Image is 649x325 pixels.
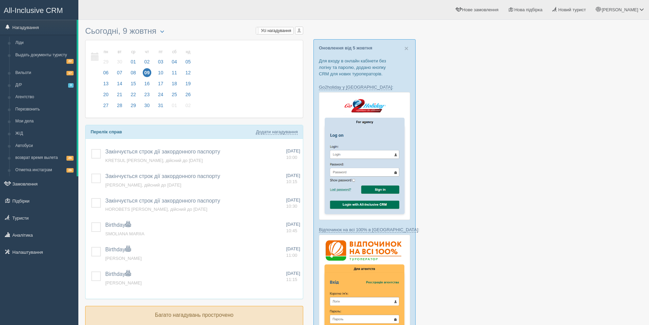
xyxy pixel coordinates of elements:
small: нд [184,49,192,55]
span: 16 [143,79,152,88]
span: 17 [66,71,74,75]
span: 03 [156,57,165,66]
span: Закінчується строк дії закордонного паспорту [105,198,220,204]
a: Выдать документы туристу22 [12,49,77,67]
span: 02 [184,101,192,110]
a: 25 [168,91,181,102]
span: 24 [156,90,165,99]
span: 21 [115,90,124,99]
span: 10:15 [286,179,297,184]
span: Нове замовлення [462,7,498,12]
a: 14 [113,80,126,91]
a: 11 [168,69,181,80]
span: 02 [143,57,152,66]
span: 26 [66,156,74,160]
a: Перезвонить [12,103,77,116]
a: 12 [182,69,193,80]
span: 31 [156,101,165,110]
a: 13 [99,80,112,91]
a: 16 [141,80,154,91]
span: 30 [115,57,124,66]
span: 13 [102,79,110,88]
a: нд 05 [182,45,193,69]
span: 09 [143,68,152,77]
a: 20 [99,91,112,102]
a: [DATE] 10:45 [286,221,300,234]
a: 27 [99,102,112,113]
span: SMOLIANA MARIIA [105,231,144,236]
p: Багато нагадувань прострочено [91,311,298,319]
span: 15 [129,79,138,88]
a: возврат время вылета26 [12,152,77,164]
span: [PERSON_NAME] [602,7,638,12]
a: Birthday [105,271,131,277]
a: вт 30 [113,45,126,69]
a: [DATE] 10:15 [286,173,300,185]
a: KRETSUL [PERSON_NAME], дійсний до [DATE] [105,158,203,163]
a: 18 [168,80,181,91]
small: пт [156,49,165,55]
p: : [319,226,410,233]
a: [DATE] 11:15 [286,270,300,283]
a: 24 [154,91,167,102]
span: 3 [68,83,74,88]
small: пн [102,49,110,55]
span: Усі нагадування [261,28,291,33]
span: 10 [156,68,165,77]
a: 30 [141,102,154,113]
a: 15 [127,80,140,91]
a: 29 [127,102,140,113]
img: go2holiday-login-via-crm-for-travel-agents.png [319,92,410,220]
a: 22 [127,91,140,102]
a: Відпочинок на всі 100% в [GEOGRAPHIC_DATA] [319,227,418,233]
span: 29 [102,57,110,66]
span: [DATE] [286,271,300,276]
span: 26 [66,168,74,173]
a: [PERSON_NAME] [105,256,142,261]
a: сб 04 [168,45,181,69]
span: [DATE] [286,148,300,153]
span: 25 [170,90,179,99]
a: 31 [154,102,167,113]
a: пн 29 [99,45,112,69]
span: Новий турист [558,7,586,12]
p: : [319,84,410,90]
a: Закінчується строк дії закордонного паспорту [105,173,220,179]
span: [DATE] [286,222,300,227]
small: сб [170,49,179,55]
a: Ліди [12,37,77,49]
span: 07 [115,68,124,77]
span: Нова підбірка [514,7,543,12]
small: чт [143,49,152,55]
a: Закінчується строк дії закордонного паспорту [105,149,220,154]
a: 02 [182,102,193,113]
span: 05 [184,57,192,66]
span: 19 [184,79,192,88]
a: Birthday [105,222,131,228]
span: 18 [170,79,179,88]
span: 20 [102,90,110,99]
a: 26 [182,91,193,102]
a: Мои дела [12,115,77,128]
a: Ж/Д [12,128,77,140]
small: ср [129,49,138,55]
a: [DATE] 11:00 [286,246,300,258]
a: [PERSON_NAME], дійсний до [DATE] [105,182,181,188]
a: Birthday [105,247,131,252]
a: Д/Р3 [12,79,77,91]
a: Додати нагадування [256,129,298,135]
a: [DATE] 10:00 [286,148,300,161]
b: Перелік справ [91,129,122,134]
span: 27 [102,101,110,110]
span: 01 [129,57,138,66]
a: Оновлення від 5 жовтня [319,45,372,50]
span: × [404,44,408,52]
span: [DATE] [286,173,300,178]
span: 11:15 [286,277,297,282]
a: 28 [113,102,126,113]
span: 23 [143,90,152,99]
